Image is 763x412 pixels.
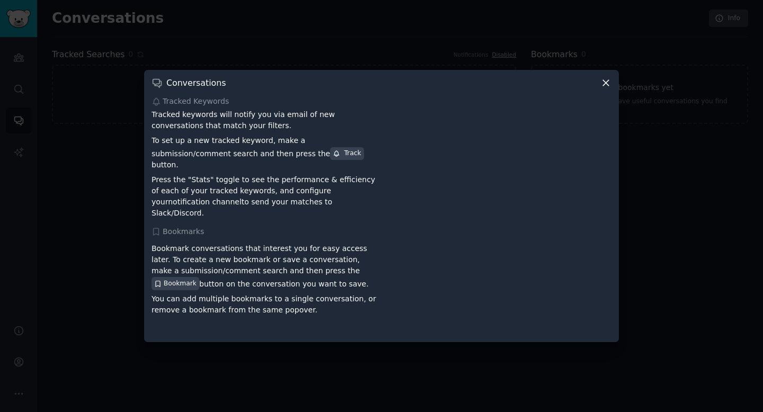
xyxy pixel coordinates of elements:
[152,109,378,131] p: Tracked keywords will notify you via email of new conversations that match your filters.
[385,239,611,335] iframe: YouTube video player
[152,96,611,107] div: Tracked Keywords
[152,135,378,171] p: To set up a new tracked keyword, make a submission/comment search and then press the button.
[164,279,197,289] span: Bookmark
[152,226,611,237] div: Bookmarks
[168,198,242,206] a: notification channel
[152,293,378,316] p: You can add multiple bookmarks to a single conversation, or remove a bookmark from the same popover.
[152,243,378,290] p: Bookmark conversations that interest you for easy access later. To create a new bookmark or save ...
[166,77,226,88] h3: Conversations
[333,149,361,158] div: Track
[152,174,378,219] p: Press the "Stats" toggle to see the performance & efficiency of each of your tracked keywords, an...
[385,109,611,204] iframe: YouTube video player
